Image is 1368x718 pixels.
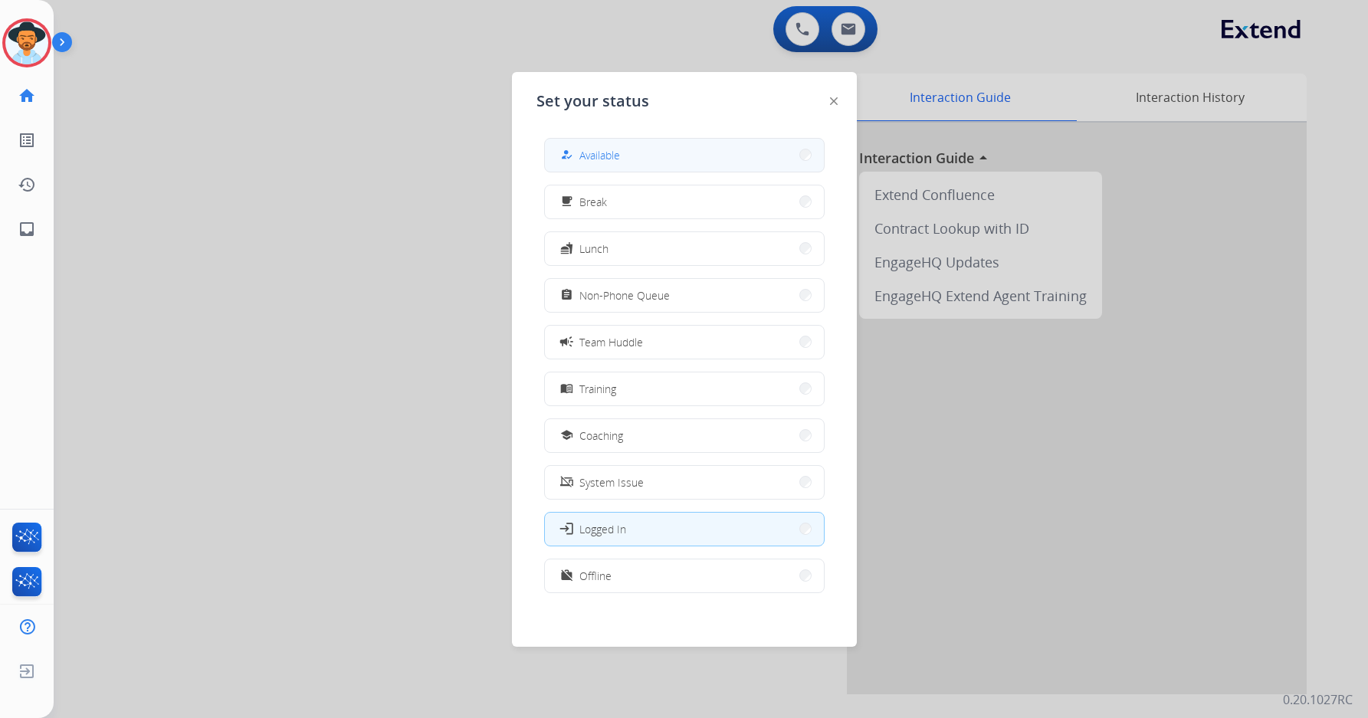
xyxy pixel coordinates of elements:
mat-icon: free_breakfast [559,195,572,208]
mat-icon: login [558,521,573,536]
button: Available [545,139,824,172]
span: Non-Phone Queue [579,287,670,303]
button: Coaching [545,419,824,452]
span: Set your status [536,90,649,112]
span: Offline [579,568,612,584]
mat-icon: menu_book [559,382,572,395]
mat-icon: home [18,87,36,105]
mat-icon: school [559,429,572,442]
mat-icon: inbox [18,220,36,238]
mat-icon: list_alt [18,131,36,149]
p: 0.20.1027RC [1283,690,1353,709]
mat-icon: how_to_reg [559,149,572,162]
img: avatar [5,21,48,64]
mat-icon: work_off [559,569,572,582]
span: Available [579,147,620,163]
img: close-button [830,97,838,105]
mat-icon: history [18,175,36,194]
mat-icon: fastfood [559,242,572,255]
button: Offline [545,559,824,592]
span: System Issue [579,474,644,490]
span: Team Huddle [579,334,643,350]
mat-icon: phonelink_off [559,476,572,489]
mat-icon: campaign [558,334,573,349]
button: Logged In [545,513,824,546]
button: Training [545,372,824,405]
span: Logged In [579,521,626,537]
span: Break [579,194,607,210]
button: Lunch [545,232,824,265]
button: Non-Phone Queue [545,279,824,312]
span: Lunch [579,241,609,257]
button: Break [545,185,824,218]
button: Team Huddle [545,326,824,359]
mat-icon: assignment [559,289,572,302]
span: Coaching [579,428,623,444]
span: Training [579,381,616,397]
button: System Issue [545,466,824,499]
